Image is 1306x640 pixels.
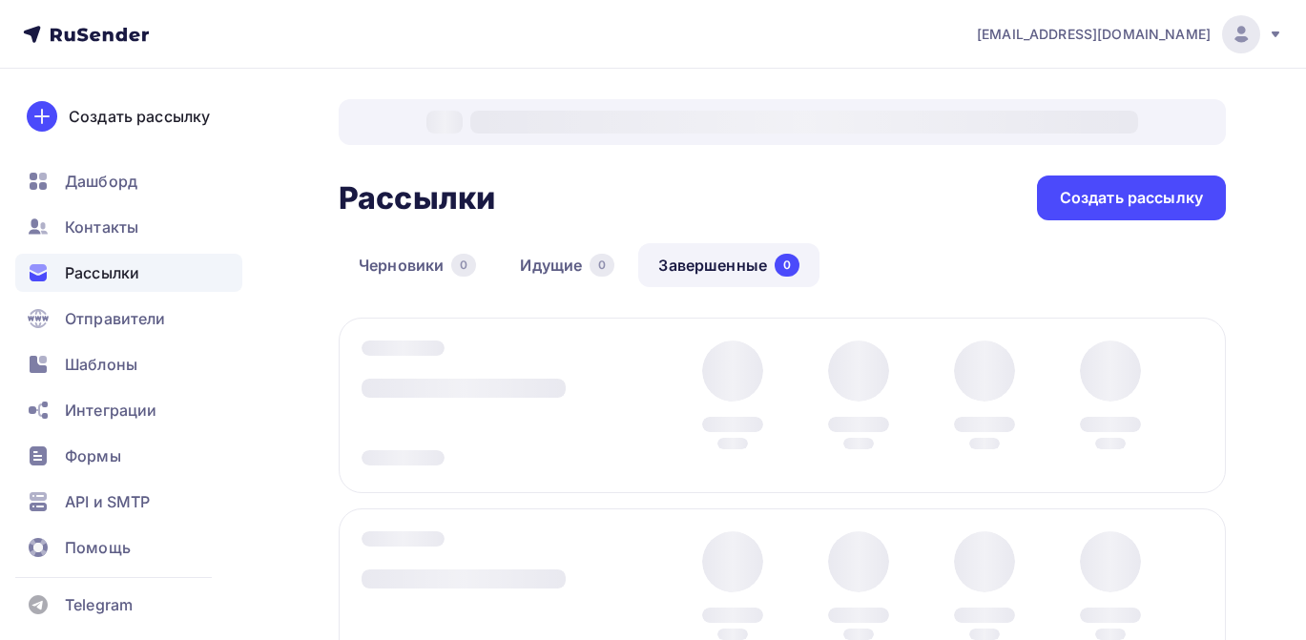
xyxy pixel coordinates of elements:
a: [EMAIL_ADDRESS][DOMAIN_NAME] [977,15,1283,53]
span: Рассылки [65,261,139,284]
span: Дашборд [65,170,137,193]
a: Шаблоны [15,345,242,383]
span: Telegram [65,593,133,616]
div: 0 [775,254,799,277]
a: Черновики0 [339,243,496,287]
div: Создать рассылку [69,105,210,128]
a: Отправители [15,299,242,338]
span: Формы [65,444,121,467]
a: Дашборд [15,162,242,200]
span: Интеграции [65,399,156,422]
a: Идущие0 [500,243,634,287]
span: [EMAIL_ADDRESS][DOMAIN_NAME] [977,25,1211,44]
a: Контакты [15,208,242,246]
span: Контакты [65,216,138,238]
a: Рассылки [15,254,242,292]
a: Формы [15,437,242,475]
div: Создать рассылку [1060,187,1203,209]
span: Отправители [65,307,166,330]
div: 0 [590,254,614,277]
a: Завершенные0 [638,243,819,287]
span: API и SMTP [65,490,150,513]
span: Помощь [65,536,131,559]
div: 0 [451,254,476,277]
span: Шаблоны [65,353,137,376]
h2: Рассылки [339,179,495,217]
